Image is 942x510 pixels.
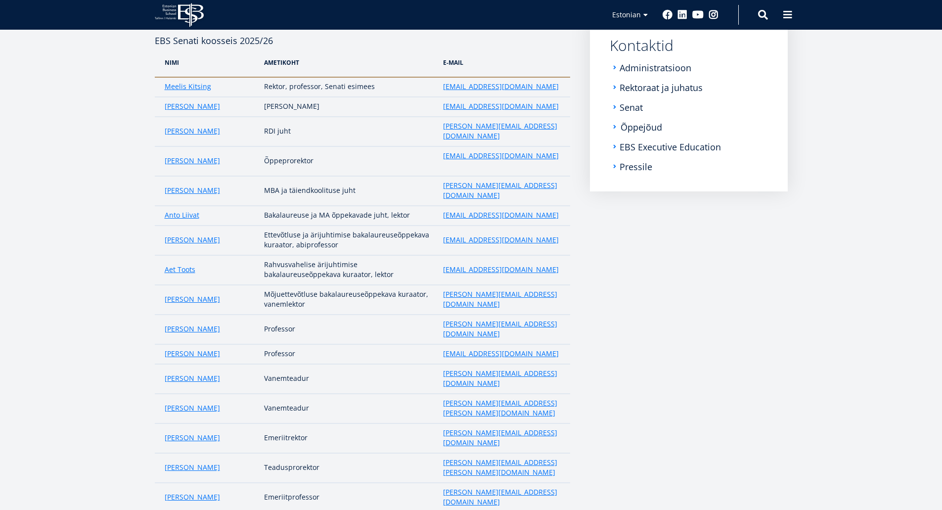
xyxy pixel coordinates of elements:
[259,423,438,453] td: Emeriitrektor
[259,226,438,255] td: Ettevõtluse ja ärijuhtimise bakalaureuseõppekava kuraator, abiprofessor
[165,185,220,195] a: [PERSON_NAME]
[443,349,559,359] a: [EMAIL_ADDRESS][DOMAIN_NAME]
[259,206,438,226] td: Bakalaureuse ja MA õppekavade juht, lektor
[165,235,220,245] a: [PERSON_NAME]
[155,48,259,77] th: NIMI
[259,453,438,483] td: Teadusprorektor
[155,18,570,48] h4: EBS Senati koosseis 2025/26
[165,373,220,383] a: [PERSON_NAME]
[443,487,560,507] a: [PERSON_NAME][EMAIL_ADDRESS][DOMAIN_NAME]
[259,344,438,364] td: Professor
[259,176,438,206] td: MBA ja täiendkoolituse juht
[443,235,559,245] a: [EMAIL_ADDRESS][DOMAIN_NAME]
[259,97,438,117] td: [PERSON_NAME]
[259,394,438,423] td: Vanemteadur
[677,10,687,20] a: Linkedin
[443,265,559,275] a: [EMAIL_ADDRESS][DOMAIN_NAME]
[259,77,438,97] td: Rektor, professor, Senati esimees
[709,10,718,20] a: Instagram
[443,210,559,220] a: [EMAIL_ADDRESS][DOMAIN_NAME]
[165,294,220,304] a: [PERSON_NAME]
[259,364,438,394] td: Vanemteadur
[259,255,438,285] td: Rahvusvahelise ärijuhtimise bakalaureuseõppekava kuraator, lektor
[259,117,438,146] td: RDI juht
[259,146,438,176] td: Õppeprorektor
[165,265,195,275] a: Aet Toots
[165,101,220,111] a: [PERSON_NAME]
[443,428,560,448] a: [PERSON_NAME][EMAIL_ADDRESS][DOMAIN_NAME]
[443,101,559,111] a: [EMAIL_ADDRESS][DOMAIN_NAME]
[692,10,704,20] a: Youtube
[620,63,691,73] a: Administratsioon
[620,83,703,93] a: Rektoraat ja juhatus
[610,38,768,53] a: Kontaktid
[443,319,560,339] a: [PERSON_NAME][EMAIL_ADDRESS][DOMAIN_NAME]
[621,122,662,132] a: Õppejõud
[443,369,560,388] a: [PERSON_NAME][EMAIL_ADDRESS][DOMAIN_NAME]
[443,121,560,141] a: [PERSON_NAME][EMAIL_ADDRESS][DOMAIN_NAME]
[443,151,559,161] a: [EMAIL_ADDRESS][DOMAIN_NAME]
[443,289,560,309] a: [PERSON_NAME][EMAIL_ADDRESS][DOMAIN_NAME]
[165,210,199,220] a: Anto Liivat
[165,492,220,502] a: [PERSON_NAME]
[165,463,220,472] a: [PERSON_NAME]
[259,285,438,315] td: Mõjuettevõtluse bakalaureuseõppekava kuraator, vanemlektor
[165,82,211,92] a: Meelis Kitsing
[443,181,560,200] a: [PERSON_NAME][EMAIL_ADDRESS][DOMAIN_NAME]
[620,142,721,152] a: EBS Executive Education
[259,315,438,344] td: Professor
[165,324,220,334] a: [PERSON_NAME]
[663,10,673,20] a: Facebook
[620,102,643,112] a: Senat
[165,433,220,443] a: [PERSON_NAME]
[443,458,560,477] a: [PERSON_NAME][EMAIL_ADDRESS][PERSON_NAME][DOMAIN_NAME]
[438,48,570,77] th: e-Mail
[259,48,438,77] th: AMetikoht
[443,82,559,92] a: [EMAIL_ADDRESS][DOMAIN_NAME]
[165,403,220,413] a: [PERSON_NAME]
[165,126,220,136] a: [PERSON_NAME]
[443,398,560,418] a: [PERSON_NAME][EMAIL_ADDRESS][PERSON_NAME][DOMAIN_NAME]
[620,162,652,172] a: Pressile
[165,349,220,359] a: [PERSON_NAME]
[165,156,220,166] a: [PERSON_NAME]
